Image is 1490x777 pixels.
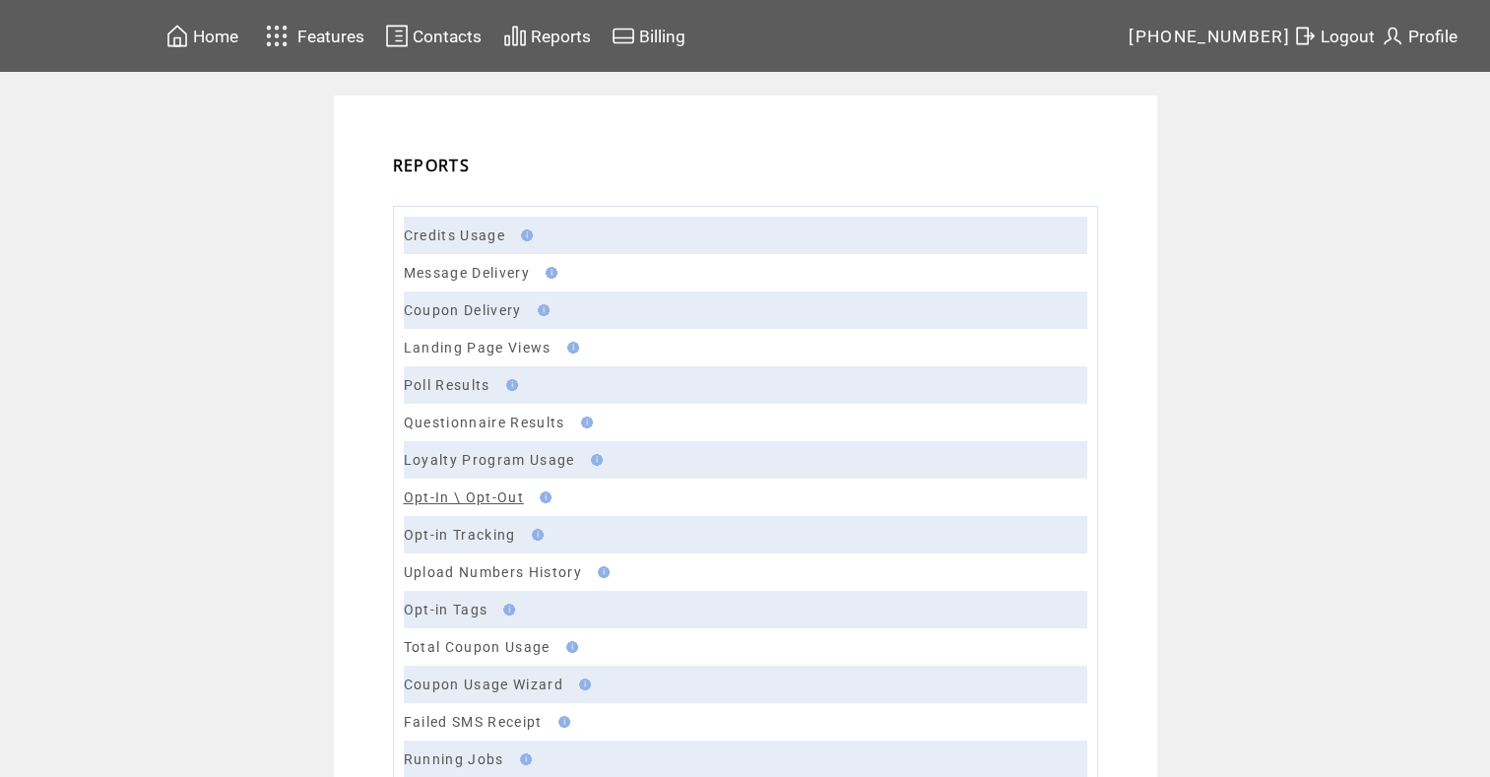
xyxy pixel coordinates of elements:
[561,342,579,354] img: help.gif
[162,21,241,51] a: Home
[500,379,518,391] img: help.gif
[1381,24,1404,48] img: profile.svg
[257,17,368,55] a: Features
[639,27,685,46] span: Billing
[531,27,591,46] span: Reports
[404,677,563,692] a: Coupon Usage Wizard
[552,716,570,728] img: help.gif
[382,21,485,51] a: Contacts
[404,751,504,767] a: Running Jobs
[404,602,488,617] a: Opt-in Tags
[515,229,533,241] img: help.gif
[575,417,593,428] img: help.gif
[404,377,490,393] a: Poll Results
[1293,24,1317,48] img: exit.svg
[609,21,688,51] a: Billing
[526,529,544,541] img: help.gif
[404,452,575,468] a: Loyalty Program Usage
[393,155,470,176] span: REPORTS
[297,27,364,46] span: Features
[404,489,524,505] a: Opt-In \ Opt-Out
[514,753,532,765] img: help.gif
[413,27,482,46] span: Contacts
[585,454,603,466] img: help.gif
[404,340,551,356] a: Landing Page Views
[404,415,565,430] a: Questionnaire Results
[532,304,550,316] img: help.gif
[1290,21,1378,51] a: Logout
[404,564,582,580] a: Upload Numbers History
[193,27,238,46] span: Home
[497,604,515,615] img: help.gif
[534,491,551,503] img: help.gif
[385,24,409,48] img: contacts.svg
[540,267,557,279] img: help.gif
[503,24,527,48] img: chart.svg
[1378,21,1460,51] a: Profile
[404,527,516,543] a: Opt-in Tracking
[404,227,505,243] a: Credits Usage
[404,302,522,318] a: Coupon Delivery
[165,24,189,48] img: home.svg
[260,20,294,52] img: features.svg
[1408,27,1458,46] span: Profile
[612,24,635,48] img: creidtcard.svg
[560,641,578,653] img: help.gif
[500,21,594,51] a: Reports
[1129,27,1290,46] span: [PHONE_NUMBER]
[404,265,530,281] a: Message Delivery
[573,679,591,690] img: help.gif
[404,714,543,730] a: Failed SMS Receipt
[1321,27,1375,46] span: Logout
[592,566,610,578] img: help.gif
[404,639,551,655] a: Total Coupon Usage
